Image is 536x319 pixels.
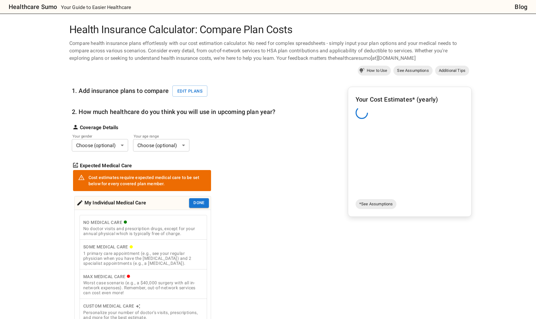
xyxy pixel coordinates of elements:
span: Additional Tips [435,68,469,74]
div: My Individual Medical Care [76,198,146,208]
button: No Medical CareNo doctor visits and prescription drugs, except for your annual physical which is ... [80,215,207,240]
span: See Assumptions [393,68,432,74]
span: How to Use [363,68,391,74]
strong: Expected Medical Care [80,162,132,169]
a: Blog [515,2,527,12]
a: See Assumptions [393,66,432,76]
button: Done [189,198,209,208]
a: How to Use [358,66,391,76]
div: Choose (optional) [72,139,128,151]
button: Some Medical Care1 primary care appointment (e.g., see your regular physician when you have the [... [80,239,207,269]
div: Some Medical Care [83,243,203,251]
label: Your gender [72,133,119,139]
div: No Medical Care [83,219,203,226]
button: Max Medical CareWorst case scenario (e.g., a $40,000 surgery with all in-network expenses). Remem... [80,269,207,299]
h6: Your Cost Estimates* (yearly) [356,94,464,104]
h6: 1. Add insurance plans to compare [72,85,211,97]
div: Compare health insurance plans effortlessly with our cost estimation calculator. No need for comp... [67,40,469,62]
h6: Healthcare Sumo [9,2,57,12]
div: Worst case scenario (e.g., a $40,000 surgery with all in-network expenses). Remember, out-of-netw... [83,280,203,295]
label: Your age range [134,133,181,139]
button: Edit plans [172,85,207,97]
div: Max Medical Care [83,273,203,281]
div: Cost estimates require expected medical care to be set below for every covered plan member. [89,172,206,189]
div: 1 primary care appointment (e.g., see your regular physician when you have the [MEDICAL_DATA]) an... [83,251,203,266]
a: Healthcare Sumo [4,2,57,12]
a: Additional Tips [435,66,469,76]
a: *See Assumptions [356,199,396,209]
span: *See Assumptions [356,201,396,207]
div: Choose (optional) [133,139,189,151]
p: Your Guide to Easier Healthcare [61,4,131,11]
h1: Health Insurance Calculator: Compare Plan Costs [67,24,469,36]
h6: 2. How much healthcare do you think you will use in upcoming plan year? [72,107,276,117]
strong: Coverage Details [80,124,118,131]
div: No doctor visits and prescription drugs, except for your annual physical which is typically free ... [83,226,203,236]
div: Custom Medical Care [83,302,203,310]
